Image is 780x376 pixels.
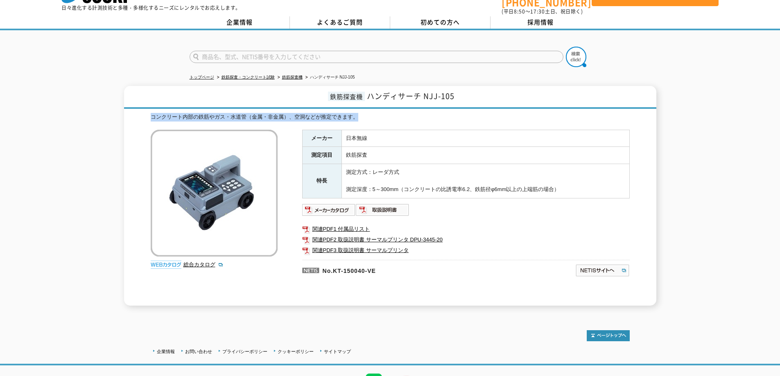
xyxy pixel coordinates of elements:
img: webカタログ [151,261,181,269]
a: サイトマップ [324,349,351,354]
th: 測定項目 [302,147,341,164]
div: コンクリート内部の鉄筋やガス・水道管（金属・非金属）、空洞などが推定できます。 [151,113,630,122]
a: プライバシーポリシー [222,349,267,354]
a: お問い合わせ [185,349,212,354]
th: 特長 [302,164,341,198]
a: クッキーポリシー [278,349,314,354]
span: 鉄筋探査機 [328,92,365,101]
a: 関連PDF3 取扱説明書 サーマルプリンタ [302,245,630,256]
th: メーカー [302,130,341,147]
span: 8:50 [514,8,525,15]
td: 測定方式：レーダ方式 測定深度：5～300mm（コンクリートの比誘電率6.2、鉄筋径φ6mm以上の上端筋の場合） [341,164,629,198]
a: 企業情報 [190,16,290,29]
a: よくあるご質問 [290,16,390,29]
a: メーカーカタログ [302,209,356,215]
span: (平日 ～ 土日、祝日除く) [502,8,583,15]
a: 関連PDF2 取扱説明書 サーマルプリンタ DPU-3445-20 [302,234,630,245]
a: トップページ [190,75,214,79]
input: 商品名、型式、NETIS番号を入力してください [190,51,563,63]
img: NETISサイトへ [575,264,630,277]
p: 日々進化する計測技術と多種・多様化するニーズにレンタルでお応えします。 [61,5,241,10]
span: 初めての方へ [421,18,460,27]
li: ハンディサーチ NJJ-105 [304,73,355,82]
img: 取扱説明書 [356,203,409,216]
img: メーカーカタログ [302,203,356,216]
img: ハンディサーチ NJJ-105 [151,130,278,257]
a: 鉄筋探査機 [282,75,303,79]
span: 17:30 [530,8,545,15]
a: 鉄筋探査・コンクリート試験 [222,75,275,79]
span: ハンディサーチ NJJ-105 [367,90,454,101]
td: 日本無線 [341,130,629,147]
a: 採用情報 [491,16,591,29]
a: 関連PDF1 付属品リスト [302,224,630,234]
p: No.KT-150040-VE [302,260,496,279]
img: トップページへ [587,330,630,341]
td: 鉄筋探査 [341,147,629,164]
a: 初めての方へ [390,16,491,29]
img: btn_search.png [566,47,586,67]
a: 取扱説明書 [356,209,409,215]
a: 総合カタログ [183,261,224,268]
a: 企業情報 [157,349,175,354]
